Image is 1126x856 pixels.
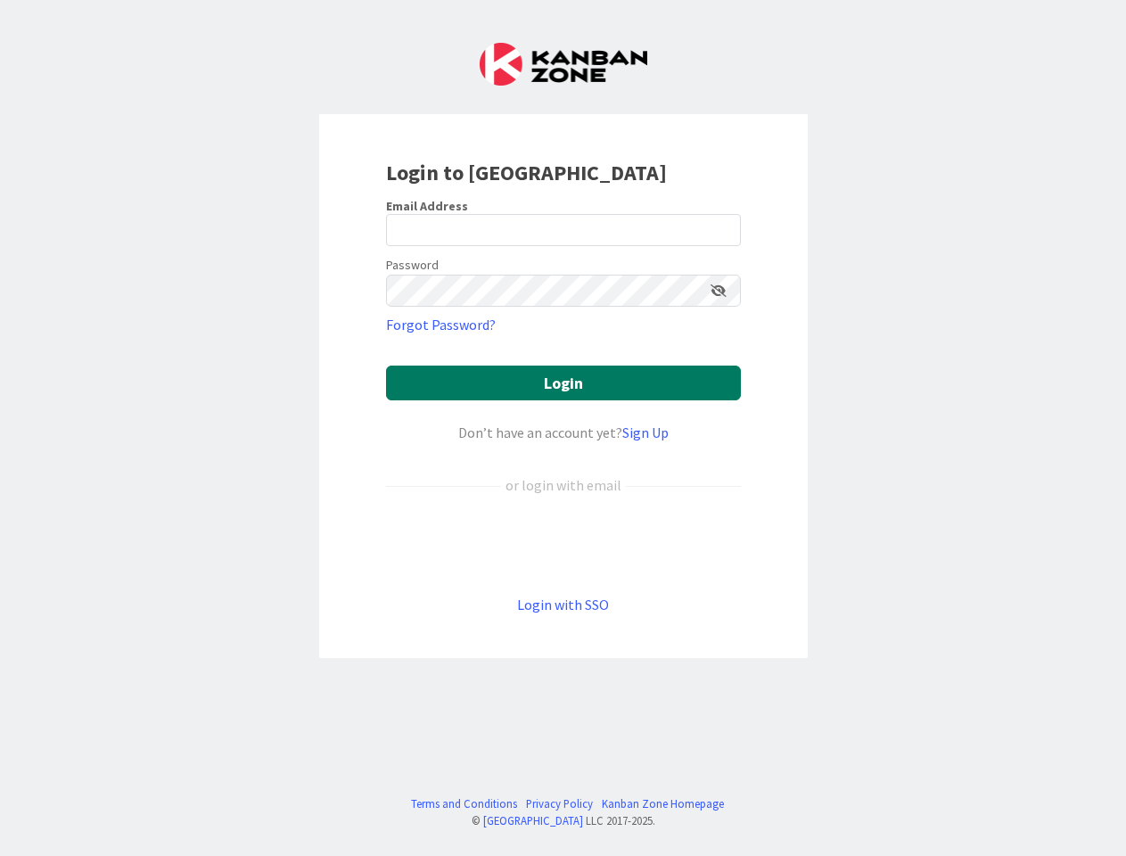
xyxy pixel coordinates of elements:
[386,159,667,186] b: Login to [GEOGRAPHIC_DATA]
[386,198,468,214] label: Email Address
[386,314,496,335] a: Forgot Password?
[501,474,626,496] div: or login with email
[386,256,439,275] label: Password
[386,422,741,443] div: Don’t have an account yet?
[386,366,741,400] button: Login
[377,525,750,564] iframe: Sign in with Google Button
[411,795,517,812] a: Terms and Conditions
[622,424,669,441] a: Sign Up
[517,596,609,613] a: Login with SSO
[526,795,593,812] a: Privacy Policy
[480,43,647,86] img: Kanban Zone
[602,795,724,812] a: Kanban Zone Homepage
[483,813,583,827] a: [GEOGRAPHIC_DATA]
[402,812,724,829] div: © LLC 2017- 2025 .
